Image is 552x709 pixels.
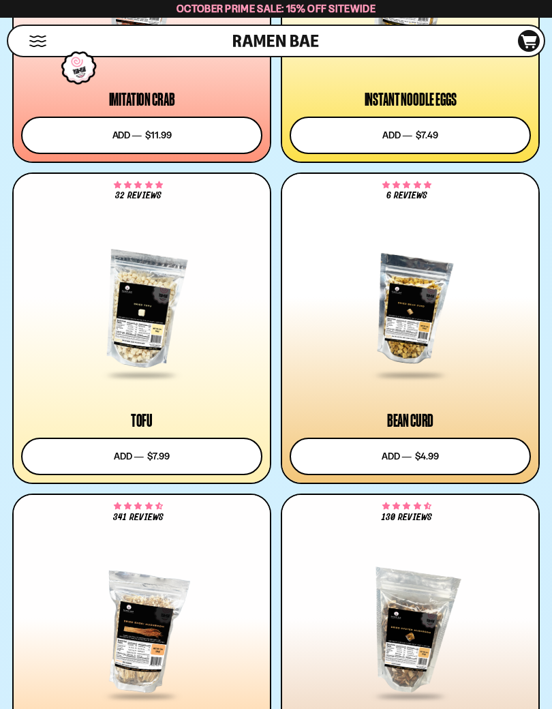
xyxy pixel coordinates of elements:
a: 4.78 stars 32 reviews Tofu Add ― $7.99 [12,172,271,484]
div: Imitation Crab [109,91,175,108]
span: 6 reviews [386,191,427,200]
button: Mobile Menu Trigger [29,35,47,47]
span: 32 reviews [115,191,161,200]
span: 341 reviews [113,513,163,522]
button: Add ― $7.99 [21,438,262,475]
div: Bean Curd [387,412,434,429]
span: 4.53 stars [114,504,162,509]
a: 5.00 stars 6 reviews Bean Curd Add ― $4.99 [281,172,540,484]
button: Add ― $4.99 [290,438,531,475]
div: Instant Noodle Eggs [365,91,457,108]
button: Add ― $7.49 [290,117,531,154]
span: 130 reviews [382,513,431,522]
div: Tofu [131,412,153,429]
span: 4.78 stars [114,183,162,188]
span: 4.68 stars [382,504,431,509]
span: October Prime Sale: 15% off Sitewide [177,2,375,15]
span: 5.00 stars [382,183,431,188]
button: Add ― $11.99 [21,117,262,154]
